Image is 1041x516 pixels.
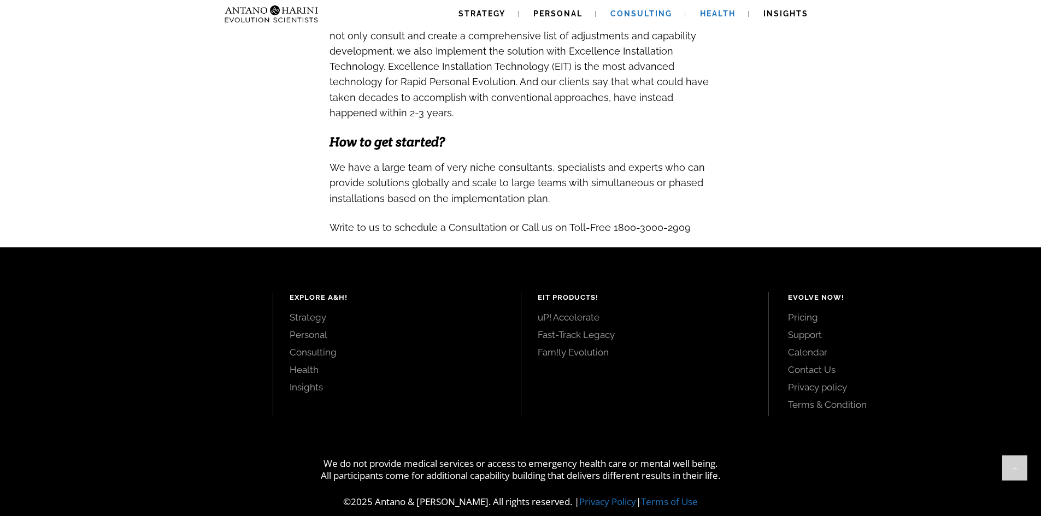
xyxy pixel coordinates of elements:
[330,133,445,150] span: How to get started?
[290,292,504,303] h4: Explore A&H!
[788,311,1016,323] a: Pricing
[290,329,504,341] a: Personal
[788,399,1016,411] a: Terms & Condition
[788,329,1016,341] a: Support
[290,311,504,323] a: Strategy
[788,346,1016,358] a: Calendar
[533,9,583,18] span: Personal
[641,495,698,508] a: Terms of Use
[700,9,736,18] span: Health
[290,364,504,376] a: Health
[330,15,711,118] span: At A&H, we not only consult and create a comprehensive list of adjustments and capability develop...
[579,495,636,508] a: Privacy Policy
[290,346,504,358] a: Consulting
[788,292,1016,303] h4: Evolve Now!
[788,381,1016,393] a: Privacy policy
[538,346,752,358] a: Fam!ly Evolution
[458,9,505,18] span: Strategy
[610,9,672,18] span: Consulting
[538,311,752,323] a: uP! Accelerate
[763,9,808,18] span: Insights
[290,381,504,393] a: Insights
[538,292,752,303] h4: EIT Products!
[330,162,705,204] span: We have a large team of very niche consultants, specialists and experts who can provide solutions...
[330,222,691,233] span: Write to us to schedule a Consultation or Call us on Toll-Free 1800-3000-2909
[788,364,1016,376] a: Contact Us
[538,329,752,341] a: Fast-Track Legacy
